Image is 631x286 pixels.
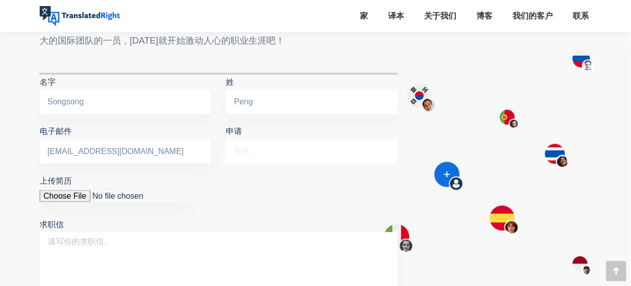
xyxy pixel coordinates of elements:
span: 关于我们 [424,11,456,21]
font: 姓 [226,78,234,86]
a: 译本 [385,9,407,23]
font: 上传简历 [40,176,72,185]
a: 家 [357,9,371,23]
input: 电子邮件 [40,139,211,163]
span: 译本 [388,11,404,21]
span: 联系 [573,11,589,21]
input: 姓 [226,90,398,114]
input: 申请 [226,139,398,163]
span: 博客 [476,11,492,21]
font: 名字 [40,78,56,86]
a: 关于我们 [421,9,459,23]
a: 我们的客户 [510,9,556,23]
span: 家 [360,11,368,21]
a: 博客 [473,9,495,23]
font: 求职信 [40,220,64,228]
a: 联系 [570,9,592,23]
font: 电子邮件 [40,127,72,135]
img: 右译 [40,6,120,26]
input: 上传简历 [40,190,192,202]
input: 名字 [40,90,211,114]
span: 我们的客户 [513,11,553,21]
div: 申请中文翻译工作，因为我们正在寻找精通英语和中文的翻译专业人士。成为我们不断壮大的国际团队的一员，[DATE]就开始激动人心的职业生涯吧！ [40,20,398,48]
font: 申请 [226,127,242,135]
